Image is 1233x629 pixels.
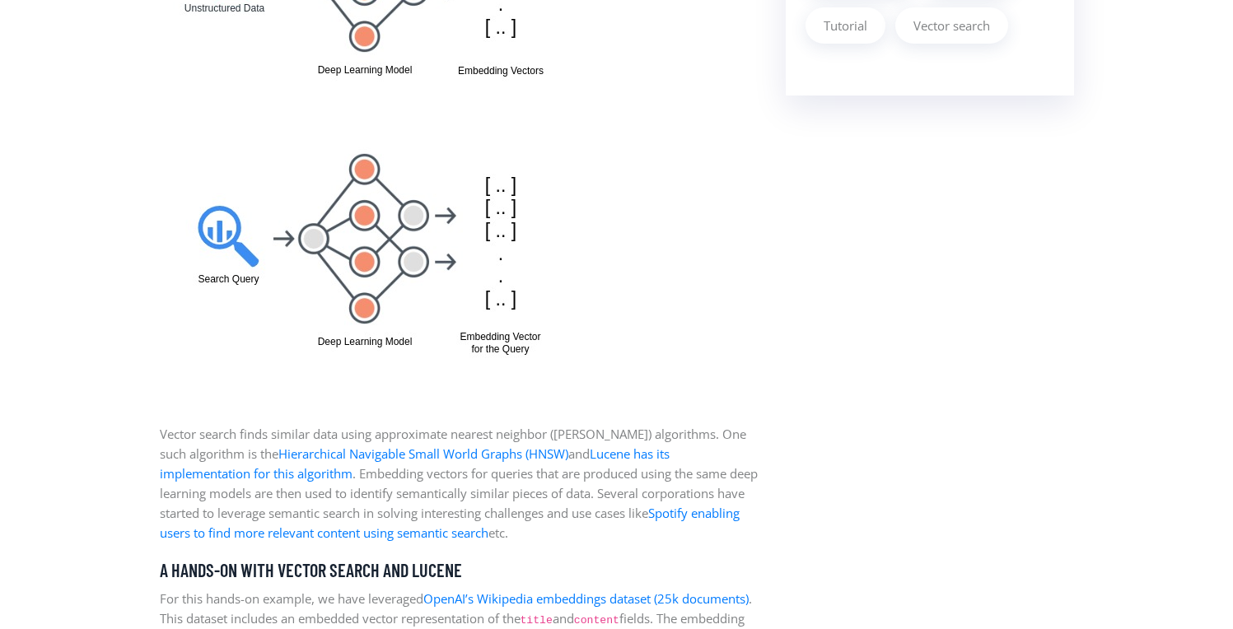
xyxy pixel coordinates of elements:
a: Vector search [895,7,1008,44]
a: OpenAI’s Wikipedia embeddings dataset (25k documents) [423,590,749,607]
a: Hierarchical Navigable Small World Graphs (HNSW) [278,445,568,462]
code: title [521,614,553,627]
p: Vector search finds similar data using approximate nearest neighbor ([PERSON_NAME]) algorithms. O... [160,424,761,543]
a: Tutorial [806,7,885,44]
h4: A Hands-on with Vector Search and Lucene [160,559,761,580]
code: content [574,614,619,627]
